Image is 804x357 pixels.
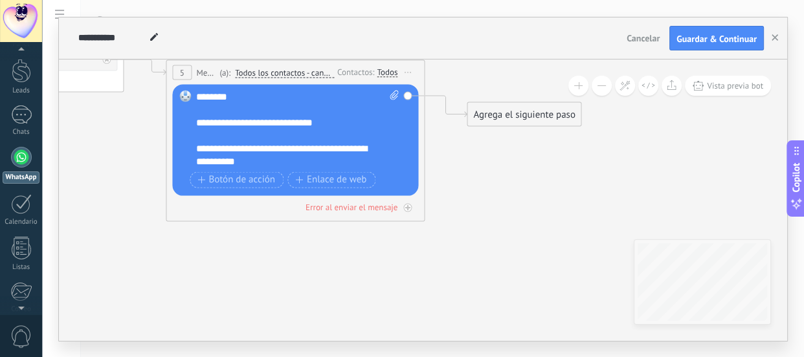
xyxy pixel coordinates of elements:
div: Error al enviar el mensaje [306,201,397,212]
span: (a): [219,66,230,78]
div: Agrega el siguiente paso [467,103,581,125]
div: Contactos: [337,66,377,78]
button: Botón de acción [190,171,284,188]
span: Guardar & Continuar [676,34,757,43]
span: Copilot [790,163,803,193]
button: Vista previa bot [685,76,771,96]
div: Listas [3,263,40,272]
button: Enlace de web [288,171,375,188]
div: Todos [377,67,397,78]
div: Calendario [3,218,40,226]
div: Chats [3,128,40,136]
div: Leads [3,87,40,95]
span: 5 [180,67,184,78]
span: Botón de acción [197,175,275,185]
div: WhatsApp [3,171,39,184]
span: Mensaje [196,66,216,78]
button: Cancelar [621,28,665,48]
span: Todos los contactos - canales seleccionados [235,67,334,78]
span: Enlace de web [296,175,366,185]
button: Guardar & Continuar [669,26,764,50]
span: Vista previa bot [707,80,763,91]
span: Cancelar [627,32,660,44]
